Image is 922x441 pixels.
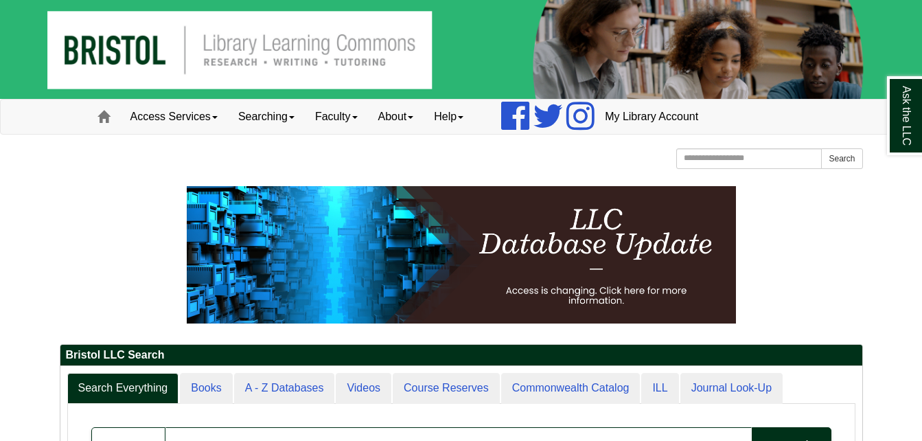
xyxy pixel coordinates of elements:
a: Searching [228,100,305,134]
a: Commonwealth Catalog [501,373,641,404]
a: A - Z Databases [234,373,335,404]
a: Faculty [305,100,368,134]
a: Course Reserves [393,373,500,404]
img: HTML tutorial [187,186,736,324]
a: Help [424,100,474,134]
a: Videos [336,373,391,404]
a: Access Services [120,100,228,134]
a: Journal Look-Up [680,373,783,404]
button: Search [821,148,862,169]
a: My Library Account [595,100,708,134]
a: About [368,100,424,134]
a: Books [180,373,232,404]
h2: Bristol LLC Search [60,345,862,366]
a: Search Everything [67,373,179,404]
a: ILL [641,373,678,404]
